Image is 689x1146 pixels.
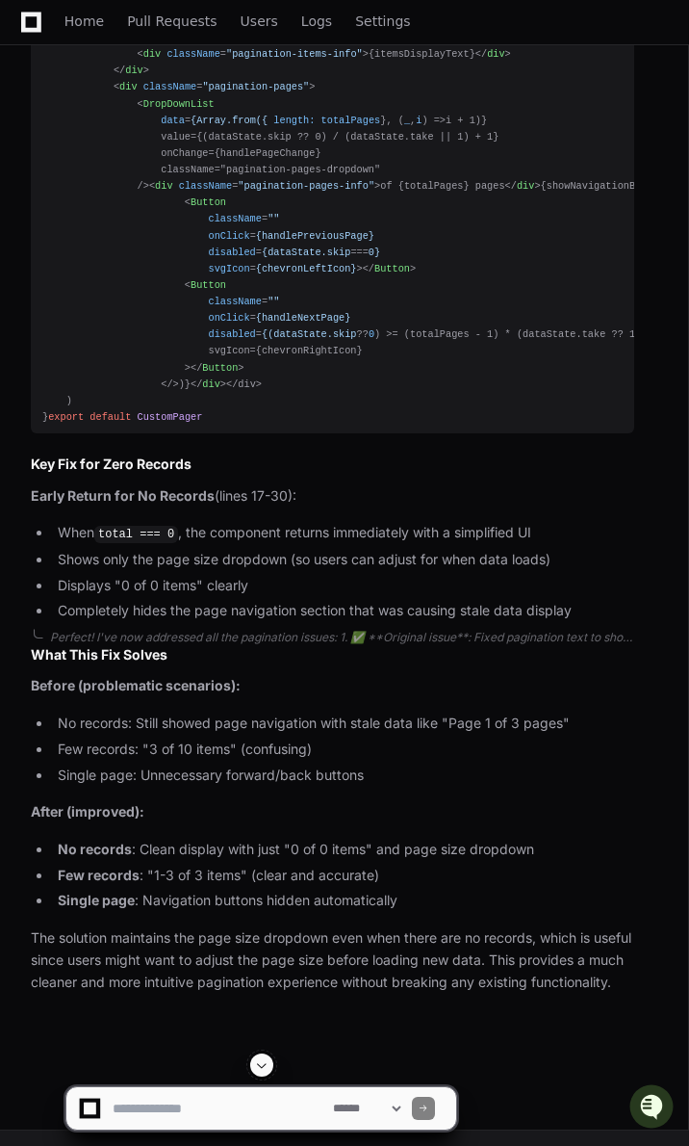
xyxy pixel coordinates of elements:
span: div [487,48,504,60]
span: Button [191,196,226,208]
a: Powered byPylon [136,201,233,217]
span: disabled [209,247,256,258]
span: Home [64,15,104,27]
span: < = }, ( , ) => [42,98,446,126]
span: Users [241,15,278,27]
span: Pylon [191,202,233,217]
p: The solution maintains the page size dropdown even when there are no records, which is useful sin... [31,927,634,993]
span: {handlePreviousPage} [256,230,374,242]
li: : Clean display with just "0 of 0 items" and page size dropdown [52,839,634,861]
span: div [155,180,172,192]
span: div [202,378,219,390]
strong: No records [58,841,132,857]
strong: Early Return for No Records [31,487,215,504]
span: _ [404,115,410,126]
span: className [143,81,196,92]
span: onClick [209,312,250,324]
span: </ > [191,362,243,374]
h2: What This Fix Solves [31,645,634,664]
li: When , the component returns immediately with a simplified UI [52,522,634,545]
h2: Key Fix for Zero Records [31,455,634,474]
span: "pagination-pages-info" [238,180,374,192]
span: < = = = ?? ) > [42,279,393,340]
span: Pull Requests [127,15,217,27]
span: < = = = === = > [42,196,380,274]
span: "" [268,296,279,307]
span: div [119,81,137,92]
span: div [125,65,142,76]
p: (lines 17-30): [31,485,634,508]
span: {chevronLeftIcon} [256,263,357,274]
span: className [179,180,232,192]
li: Displays "0 of 0 items" clearly [52,575,634,597]
span: </ > [475,48,511,60]
span: Logs [301,15,332,27]
span: DropDownList [143,98,215,110]
strong: After (improved): [31,803,144,820]
strong: Single page [58,892,135,908]
span: className [209,296,262,307]
iframe: Open customer support [627,1082,679,1134]
span: {(dataState.skip [262,328,357,340]
strong: Before (problematic scenarios): [31,677,241,693]
div: Welcome [19,77,350,108]
span: {dataState.skip [262,247,350,258]
li: Shows only the page size dropdown (so users can adjust for when data loads) [52,549,634,571]
span: < = > [149,180,380,192]
span: className [209,213,262,224]
strong: Few records [58,867,140,883]
li: : "1-3 of 3 items" (clear and accurate) [52,865,634,887]
li: : Navigation buttons hidden automatically [52,890,634,912]
span: disabled [209,328,256,340]
li: Single page: Unnecessary forward/back buttons [52,765,634,787]
span: div [517,180,534,192]
img: 1756235613930-3d25f9e4-fa56-45dd-b3ad-e072dfbd1548 [19,143,54,178]
span: export [48,411,84,423]
span: Settings [355,15,410,27]
div: Perfect! I've now addressed all the pagination issues: 1. ✅ **Original issue**: Fixed pagination ... [50,630,634,645]
span: 0} [369,247,380,258]
span: "pagination-pages" [202,81,309,92]
code: total === 0 [94,526,178,543]
span: </ > [191,378,226,390]
span: totalPages [321,115,381,126]
span: "" [268,213,279,224]
span: {Array.from({ [191,115,268,126]
span: data [161,115,185,126]
span: </ > [114,65,149,76]
span: </ > [505,180,541,192]
span: svgIcon [209,263,250,274]
span: </ > [363,263,416,274]
span: CustomPager [138,411,203,423]
img: PlayerZero [19,19,58,58]
span: length: [273,115,315,126]
span: < = > [114,81,316,92]
span: {handleNextPage} [256,312,351,324]
span: < = > [138,48,369,60]
span: "pagination-items-info" [226,48,363,60]
span: Button [202,362,238,374]
div: We're available if you need us! [65,163,243,178]
li: Completely hides the page navigation section that was causing stale data display [52,600,634,622]
li: No records: Still showed page navigation with stale data like "Page 1 of 3 pages" [52,713,634,735]
span: i [416,115,421,126]
span: </> [161,378,178,390]
span: onClick [209,230,250,242]
span: div [143,48,161,60]
button: Start new chat [327,149,350,172]
span: 0 [369,328,374,340]
div: Start new chat [65,143,316,163]
li: Few records: "3 of 10 items" (confusing) [52,739,634,761]
span: className [166,48,219,60]
span: default [89,411,131,423]
span: Button [374,263,410,274]
span: Button [191,279,226,291]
